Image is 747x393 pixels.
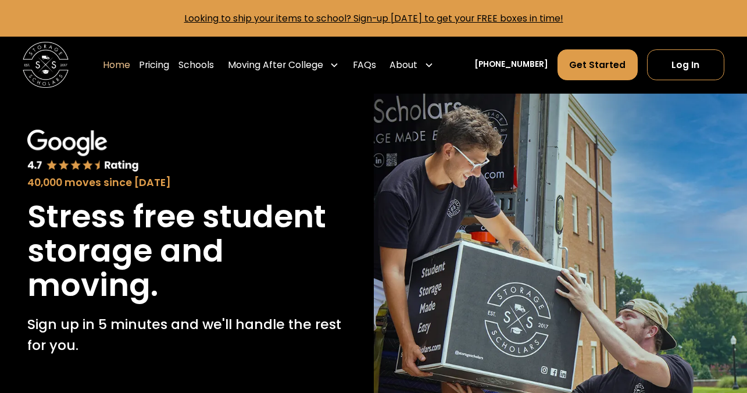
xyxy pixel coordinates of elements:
[139,49,169,81] a: Pricing
[27,314,346,355] p: Sign up in 5 minutes and we'll handle the rest for you.
[27,175,346,190] div: 40,000 moves since [DATE]
[223,49,344,81] div: Moving After College
[228,58,323,72] div: Moving After College
[23,42,68,87] img: Storage Scholars main logo
[23,42,68,87] a: home
[27,130,139,172] img: Google 4.7 star rating
[474,59,548,71] a: [PHONE_NUMBER]
[647,49,724,80] a: Log In
[27,199,346,303] h1: Stress free student storage and moving.
[353,49,376,81] a: FAQs
[178,49,214,81] a: Schools
[184,12,563,24] a: Looking to ship your items to school? Sign-up [DATE] to get your FREE boxes in time!
[385,49,438,81] div: About
[103,49,130,81] a: Home
[557,49,638,80] a: Get Started
[389,58,417,72] div: About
